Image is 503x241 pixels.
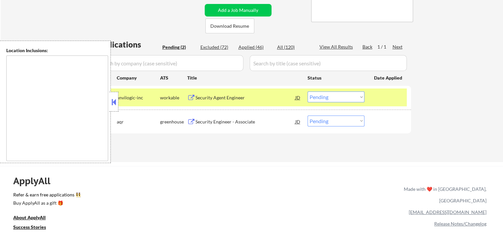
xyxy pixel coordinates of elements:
[117,75,160,81] div: Company
[13,192,266,199] a: Refer & earn free applications 👯‍♀️
[295,91,301,103] div: JD
[160,75,187,81] div: ATS
[277,44,310,51] div: All (120)
[434,221,486,226] a: Release Notes/Changelog
[160,94,187,101] div: workable
[393,44,403,50] div: Next
[308,72,364,84] div: Status
[409,209,486,215] a: [EMAIL_ADDRESS][DOMAIN_NAME]
[13,214,55,222] a: About ApplyAll
[160,119,187,125] div: greenhouse
[6,47,108,54] div: Location Inclusions:
[117,119,160,125] div: aqr
[205,4,272,17] button: Add a Job Manually
[117,94,160,101] div: anvilogic-inc
[319,44,355,50] div: View All Results
[295,116,301,127] div: JD
[13,199,79,208] a: Buy ApplyAll as a gift 🎁
[162,44,195,51] div: Pending (2)
[13,224,55,232] a: Success Stories
[195,119,295,125] div: Security Engineer - Associate
[95,55,243,71] input: Search by company (case sensitive)
[401,183,486,206] div: Made with ❤️ in [GEOGRAPHIC_DATA], [GEOGRAPHIC_DATA]
[195,94,295,101] div: Security Agent Engineer
[250,55,407,71] input: Search by title (case sensitive)
[13,224,46,230] u: Success Stories
[374,75,403,81] div: Date Applied
[13,215,46,220] u: About ApplyAll
[377,44,393,50] div: 1 / 1
[238,44,272,51] div: Applied (46)
[187,75,301,81] div: Title
[13,175,58,187] div: ApplyAll
[205,18,254,33] button: Download Resume
[200,44,233,51] div: Excluded (72)
[13,201,79,205] div: Buy ApplyAll as a gift 🎁
[362,44,373,50] div: Back
[95,41,160,49] div: Applications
